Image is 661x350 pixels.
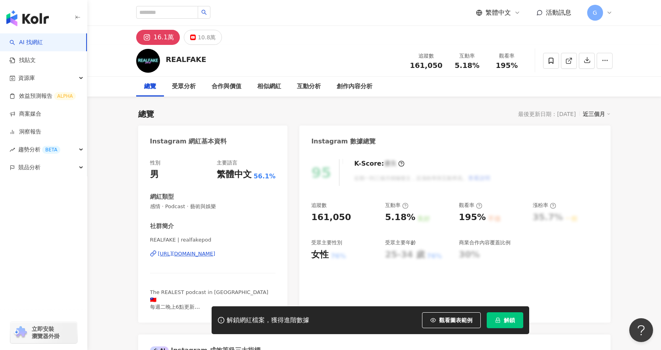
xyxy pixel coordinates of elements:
span: 觀看圖表範例 [439,317,472,323]
div: 總覽 [144,82,156,91]
span: 5.18% [455,62,479,70]
span: 56.1% [254,172,276,181]
span: 趨勢分析 [18,141,60,159]
div: 網紅類型 [150,193,174,201]
span: lock [495,317,501,323]
a: 洞察報告 [10,128,41,136]
span: The REALEST podcast in [GEOGRAPHIC_DATA] 🇹🇼 每週二晚上6點更新 合作邀約請洽📮[EMAIL_ADDRESS][DOMAIN_NAME] [150,289,268,324]
div: 195% [459,211,486,224]
div: 受眾主要年齡 [385,239,416,246]
div: 受眾分析 [172,82,196,91]
div: 受眾主要性別 [311,239,342,246]
button: 10.8萬 [184,30,222,45]
a: 找貼文 [10,56,36,64]
button: 解鎖 [487,312,523,328]
div: 合作與價值 [212,82,241,91]
div: 主要語言 [217,159,237,166]
img: logo [6,10,49,26]
div: 16.1萬 [154,32,174,43]
div: K-Score : [354,159,405,168]
span: 競品分析 [18,159,40,176]
div: [URL][DOMAIN_NAME] [158,250,216,257]
div: 追蹤數 [410,52,443,60]
img: chrome extension [13,326,28,339]
button: 16.1萬 [136,30,180,45]
div: 性別 [150,159,160,166]
span: 資源庫 [18,69,35,87]
div: 互動率 [385,202,409,209]
div: 5.18% [385,211,415,224]
span: search [201,10,207,15]
span: G [593,8,597,17]
div: 10.8萬 [198,32,216,43]
div: 解鎖網紅檔案，獲得進階數據 [227,316,309,325]
div: 商業合作內容覆蓋比例 [459,239,511,246]
span: 繁體中文 [486,8,511,17]
span: 161,050 [410,61,443,70]
a: 商案媒合 [10,110,41,118]
img: KOL Avatar [136,49,160,73]
div: 相似網紅 [257,82,281,91]
button: 觀看圖表範例 [422,312,481,328]
div: 觀看率 [492,52,522,60]
div: 近三個月 [583,109,611,119]
div: 161,050 [311,211,351,224]
div: Instagram 網紅基本資料 [150,137,227,146]
div: REALFAKE [166,54,206,64]
div: 社群簡介 [150,222,174,230]
a: 效益預測報告ALPHA [10,92,76,100]
span: 195% [496,62,518,70]
span: REALFAKE | realfakepod [150,236,276,244]
div: 漲粉率 [533,202,556,209]
a: [URL][DOMAIN_NAME] [150,250,276,257]
div: Instagram 數據總覽 [311,137,376,146]
div: BETA [42,146,60,154]
span: 解鎖 [504,317,515,323]
span: 感情 · Podcast · 藝術與娛樂 [150,203,276,210]
a: searchAI 找網紅 [10,39,43,46]
div: 最後更新日期：[DATE] [518,111,576,117]
span: rise [10,147,15,153]
div: 女性 [311,249,329,261]
div: 繁體中文 [217,168,252,181]
div: 觀看率 [459,202,482,209]
span: 立即安裝 瀏覽器外掛 [32,325,60,340]
a: chrome extension立即安裝 瀏覽器外掛 [10,322,77,343]
div: 互動率 [452,52,482,60]
div: 互動分析 [297,82,321,91]
div: 創作內容分析 [337,82,372,91]
div: 男 [150,168,159,181]
div: 追蹤數 [311,202,327,209]
span: 活動訊息 [546,9,571,16]
div: 總覽 [138,108,154,120]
